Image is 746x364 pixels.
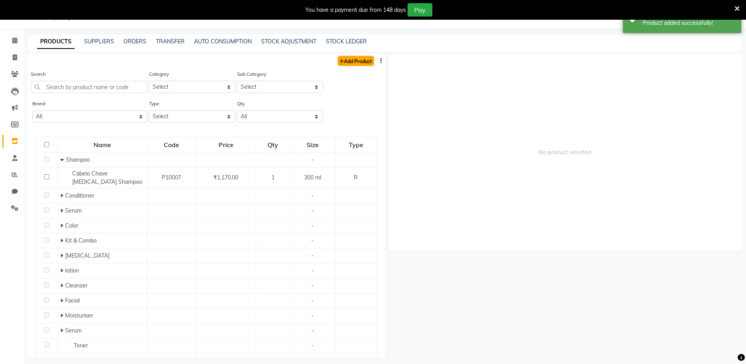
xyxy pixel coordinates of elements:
[60,267,65,274] span: Expand Row
[65,267,79,274] span: lotion
[311,237,314,244] span: -
[123,38,146,45] a: ORDERS
[643,19,735,27] div: Product added successfully!
[311,267,314,274] span: -
[72,170,142,185] span: Cabelo Chave [MEDICAL_DATA] Shampoo
[326,38,367,45] a: STOCK LEDGER
[311,222,314,229] span: -
[65,312,93,319] span: Moisturiser
[84,38,114,45] a: SUPPLIERS
[311,297,314,304] span: -
[237,71,266,78] label: Sub Category
[60,207,65,214] span: Expand Row
[60,252,65,259] span: Expand Row
[311,252,314,259] span: -
[65,237,97,244] span: Kit & Combo
[60,312,65,319] span: Expand Row
[162,174,181,181] span: P10007
[149,71,169,78] label: Category
[65,207,82,214] span: Serum
[256,138,290,152] div: Qty
[37,35,75,49] a: PRODUCTS
[304,174,321,181] span: 300 ml
[338,56,374,66] a: Add Product
[408,3,432,17] button: Pay
[31,81,148,93] input: Search by product name or code
[32,100,45,107] label: Brand
[311,327,314,334] span: -
[311,342,314,349] span: -
[60,156,66,163] span: Collapse Row
[65,222,79,229] span: Color
[148,138,196,152] div: Code
[31,71,46,78] label: Search
[65,192,94,199] span: Conditioner
[60,237,65,244] span: Expand Row
[66,156,90,163] span: Shampoo
[311,192,314,199] span: -
[60,222,65,229] span: Expand Row
[311,282,314,289] span: -
[336,138,376,152] div: Type
[156,38,185,45] a: TRANSFER
[74,357,97,364] span: Sun Care
[291,138,335,152] div: Size
[60,282,65,289] span: Expand Row
[311,312,314,319] span: -
[237,100,245,107] label: Qty
[194,38,252,45] a: AUTO CONSUMPTION
[213,174,238,181] span: ₹1,170.00
[65,282,88,289] span: Cleanser
[60,327,65,334] span: Expand Row
[305,6,406,14] div: You have a payment due from 148 days
[271,174,275,181] span: 1
[311,357,314,364] span: -
[261,38,316,45] a: STOCK ADJUSTMENT
[149,100,159,107] label: Type
[354,174,358,181] span: R
[311,207,314,214] span: -
[388,54,742,251] span: No product selected
[65,327,82,334] span: Serum
[197,138,255,152] div: Price
[65,297,80,304] span: Facial
[60,297,65,304] span: Expand Row
[59,138,146,152] div: Name
[65,252,110,259] span: [MEDICAL_DATA]
[311,156,314,163] span: -
[74,342,88,349] span: Toner
[60,192,65,199] span: Expand Row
